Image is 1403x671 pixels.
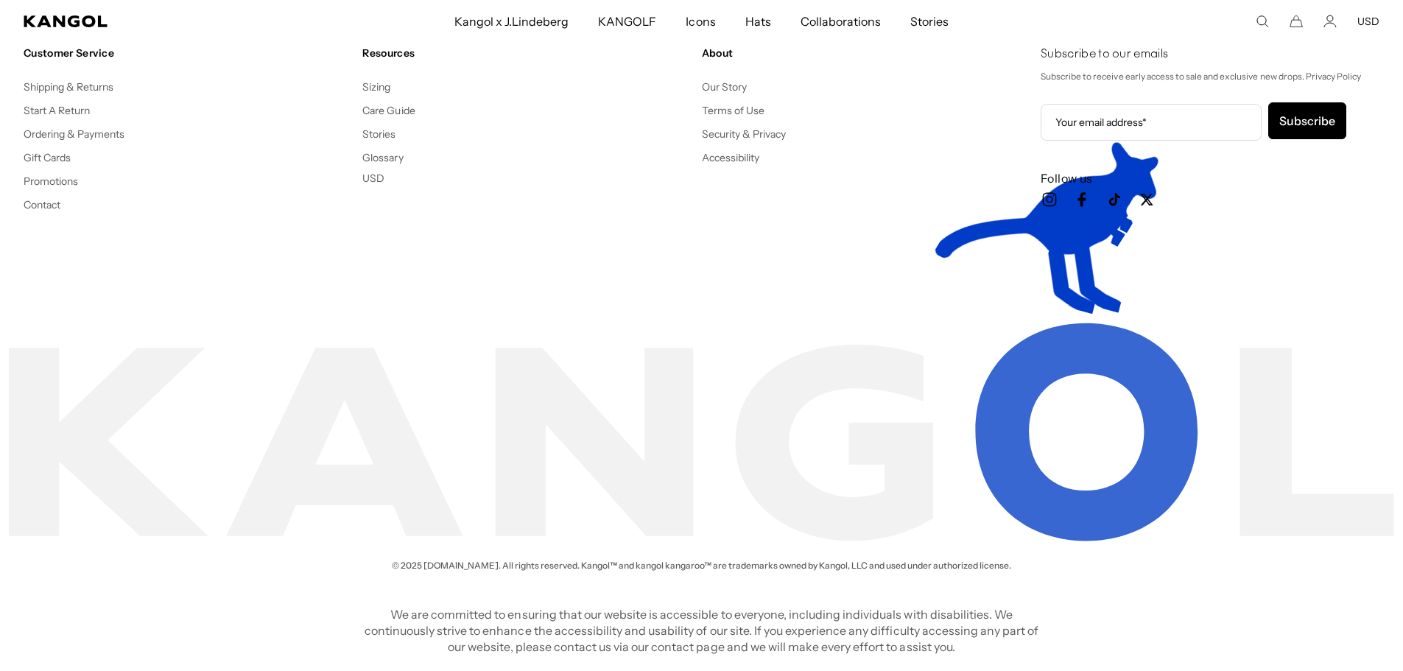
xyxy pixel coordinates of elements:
button: Subscribe [1268,102,1346,139]
a: Contact [24,198,60,211]
a: Terms of Use [702,104,764,117]
a: Gift Cards [24,151,71,164]
a: Account [1323,15,1337,28]
a: Sizing [362,80,390,94]
h4: Resources [362,46,689,60]
p: Subscribe to receive early access to sale and exclusive new drops. Privacy Policy [1041,68,1379,85]
a: Start A Return [24,104,90,117]
button: USD [362,172,384,185]
h4: Subscribe to our emails [1041,46,1379,63]
h4: Customer Service [24,46,351,60]
h3: Follow us [1041,170,1379,186]
a: Shipping & Returns [24,80,114,94]
button: USD [1357,15,1379,28]
a: Stories [362,127,395,141]
a: Security & Privacy [702,127,787,141]
button: Cart [1290,15,1303,28]
a: Our Story [702,80,747,94]
a: Kangol [24,15,300,27]
a: Ordering & Payments [24,127,125,141]
a: Glossary [362,151,403,164]
h4: About [702,46,1029,60]
a: Promotions [24,175,78,188]
a: Care Guide [362,104,415,117]
p: We are committed to ensuring that our website is accessible to everyone, including individuals wi... [360,606,1044,655]
summary: Search here [1256,15,1269,28]
a: Accessibility [702,151,759,164]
